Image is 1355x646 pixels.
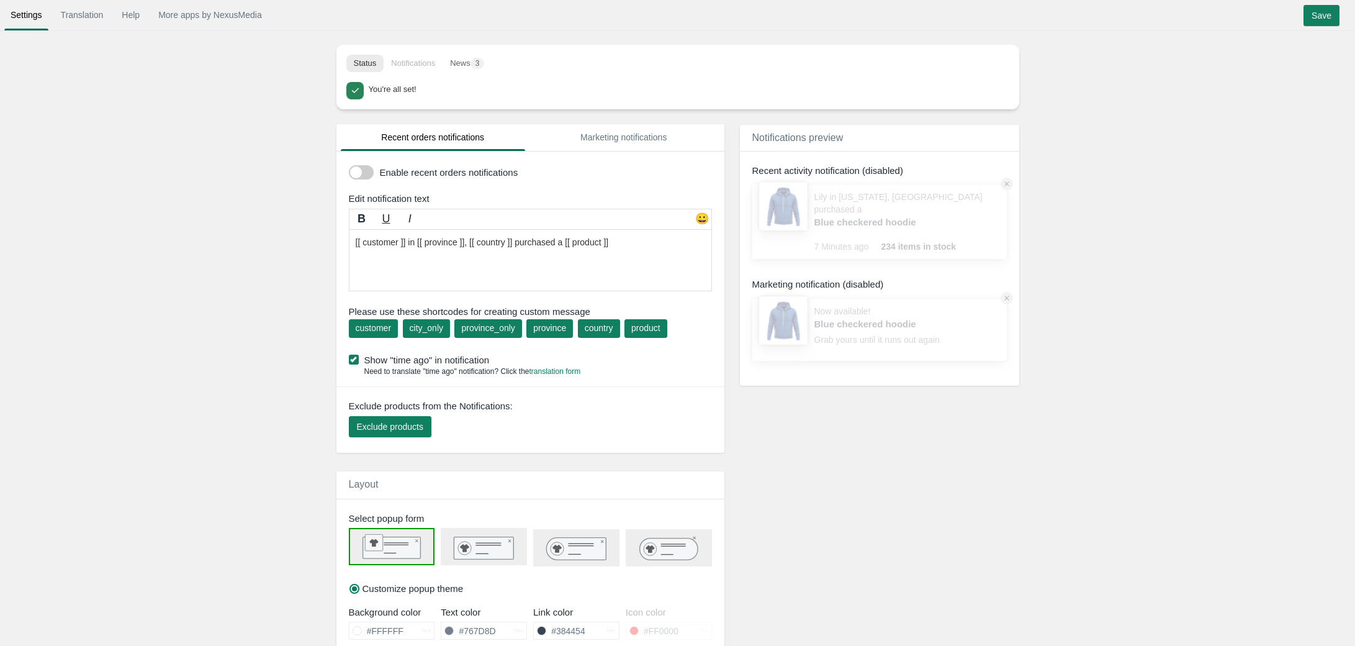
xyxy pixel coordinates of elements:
span: Please use these shortcodes for creating custom message [349,305,712,318]
div: Background color [349,606,435,619]
span: hex [514,627,523,635]
div: Now available! Grab yours until it runs out again [814,305,945,355]
img: 80x80_sample.jpg [759,296,808,345]
div: Select popup form [340,512,727,525]
i: I [408,212,412,225]
div: 😀 [693,211,711,230]
label: Show "time ago" in notification [349,353,718,366]
a: Settings [4,4,48,26]
button: Status [346,55,384,72]
span: hex [606,627,616,635]
a: Translation [55,4,110,26]
span: 234 items in stock [881,240,956,253]
div: product [631,322,660,334]
a: More apps by NexusMedia [152,4,268,26]
u: U [382,212,390,225]
img: 80x80_sample.jpg [759,181,808,231]
a: Blue checkered hoodie [814,216,945,229]
a: Marketing notifications [531,124,716,151]
div: province [533,322,566,334]
a: Recent orders notifications [341,124,526,151]
div: Icon color [626,606,712,619]
a: Blue checkered hoodie [814,317,945,330]
div: Need to translate "time ago" notification? Click the [349,366,581,377]
div: country [585,322,613,334]
span: Exclude products from the Notifications: [349,399,513,412]
span: hex [422,627,431,635]
div: Link color [533,606,619,619]
div: province_only [461,322,515,334]
span: Exclude products [357,422,423,432]
div: Edit notification text [340,192,727,205]
button: Exclude products [349,416,431,437]
div: customer [356,322,392,334]
textarea: [[ customer ]] in [[ province ]], [[ country ]] purchased a [[ product ]] [349,229,712,291]
span: 7 Minutes ago [814,240,881,253]
div: city_only [410,322,443,334]
label: Enable recent orders notifications [380,166,709,179]
label: Customize popup theme [349,582,464,595]
a: translation form [529,367,581,376]
span: hex [699,627,708,635]
div: You're all set! [369,82,1006,96]
a: Help [115,4,146,26]
b: B [358,212,366,225]
span: Notifications preview [752,132,844,143]
div: Text color [441,606,527,619]
div: Lily in [US_STATE], [GEOGRAPHIC_DATA] purchased a [814,191,1001,240]
span: Layout [349,479,379,489]
input: Save [1303,5,1339,26]
button: News3 [443,55,492,72]
span: 3 [470,58,485,69]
